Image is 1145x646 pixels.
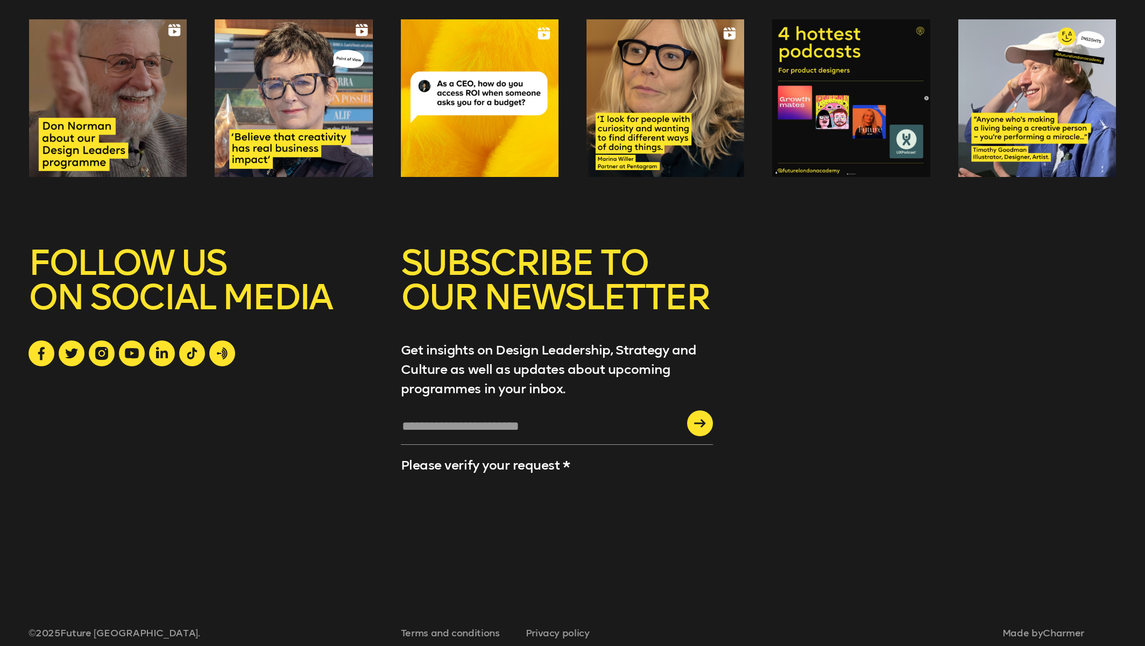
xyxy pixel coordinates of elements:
[401,457,570,473] label: Please verify your request *
[401,627,500,639] a: Terms and conditions
[526,627,590,639] a: Privacy policy
[401,480,489,558] iframe: reCAPTCHA
[1002,627,1084,639] span: Made by
[29,246,372,340] h5: FOLLOW US ON SOCIAL MEDIA
[29,627,225,639] span: © 2025 Future [GEOGRAPHIC_DATA].
[401,340,713,399] p: Get insights on Design Leadership, Strategy and Culture as well as updates about upcoming program...
[401,246,713,340] h5: SUBSCRIBE TO OUR NEWSLETTER
[1043,627,1084,639] a: Charmer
